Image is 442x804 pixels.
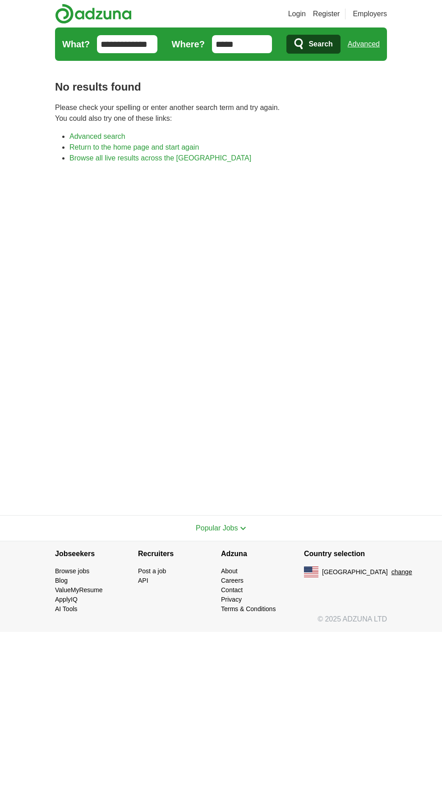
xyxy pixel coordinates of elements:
[308,35,332,53] span: Search
[138,567,166,575] a: Post a job
[221,605,276,612] a: Terms & Conditions
[55,102,387,124] p: Please check your spelling or enter another search term and try again. You could also try one of ...
[69,143,199,151] a: Return to the home page and start again
[304,541,387,566] h4: Country selection
[286,35,340,54] button: Search
[391,567,412,577] button: change
[322,567,388,577] span: [GEOGRAPHIC_DATA]
[55,4,132,24] img: Adzuna logo
[221,596,242,603] a: Privacy
[353,9,387,19] a: Employers
[69,132,125,140] a: Advanced search
[48,614,394,632] div: © 2025 ADZUNA LTD
[304,566,318,577] img: US flag
[240,526,246,530] img: toggle icon
[55,605,78,612] a: AI Tools
[313,9,340,19] a: Register
[348,35,380,53] a: Advanced
[55,577,68,584] a: Blog
[196,524,238,532] span: Popular Jobs
[172,37,205,51] label: Where?
[138,577,148,584] a: API
[221,586,243,594] a: Contact
[288,9,306,19] a: Login
[55,596,78,603] a: ApplyIQ
[55,567,89,575] a: Browse jobs
[69,154,251,162] a: Browse all live results across the [GEOGRAPHIC_DATA]
[55,171,387,501] iframe: Ads by Google
[62,37,90,51] label: What?
[221,577,244,584] a: Careers
[221,567,238,575] a: About
[55,586,103,594] a: ValueMyResume
[55,79,387,95] h1: No results found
